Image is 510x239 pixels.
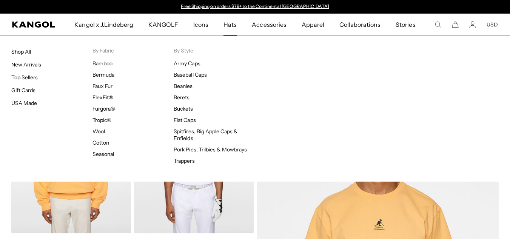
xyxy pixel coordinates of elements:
[174,146,247,153] a: Pork Pies, Trilbies & Mowbrays
[174,94,190,101] a: Berets
[67,14,141,35] a: Kangol x J.Lindeberg
[332,14,388,35] a: Collaborations
[174,105,193,112] a: Buckets
[294,14,332,35] a: Apparel
[92,117,111,123] a: Tropic®
[12,22,55,28] a: Kangol
[396,14,415,35] span: Stories
[181,3,329,9] a: Free Shipping on orders $79+ to the Continental [GEOGRAPHIC_DATA]
[388,14,423,35] a: Stories
[216,14,244,35] a: Hats
[174,47,255,54] p: By Style
[92,71,114,78] a: Bermuda
[174,83,193,89] a: Beanies
[174,117,196,123] a: Flat Caps
[174,128,238,142] a: Spitfires, Big Apple Caps & Enfields
[74,14,133,35] span: Kangol x J.Lindeberg
[92,83,112,89] a: Faux Fur
[92,105,115,112] a: Furgora®
[302,14,324,35] span: Apparel
[174,71,206,78] a: Baseball Caps
[435,21,441,28] summary: Search here
[148,14,178,35] span: KANGOLF
[11,48,31,55] a: Shop All
[92,47,174,54] p: By Fabric
[92,139,109,146] a: Cotton
[177,4,333,10] div: 1 of 2
[92,94,113,101] a: FlexFit®
[92,60,112,67] a: Bamboo
[11,87,35,94] a: Gift Cards
[186,14,216,35] a: Icons
[92,128,105,135] a: Wool
[11,74,38,81] a: Top Sellers
[11,61,41,68] a: New Arrivals
[339,14,381,35] span: Collaborations
[487,21,498,28] button: USD
[252,14,286,35] span: Accessories
[193,14,208,35] span: Icons
[141,14,186,35] a: KANGOLF
[174,60,200,67] a: Army Caps
[177,4,333,10] slideshow-component: Announcement bar
[177,4,333,10] div: Announcement
[452,21,459,28] button: Cart
[92,151,114,157] a: Seasonal
[11,100,37,106] a: USA Made
[223,14,237,35] span: Hats
[469,21,476,28] a: Account
[244,14,294,35] a: Accessories
[174,157,194,164] a: Trappers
